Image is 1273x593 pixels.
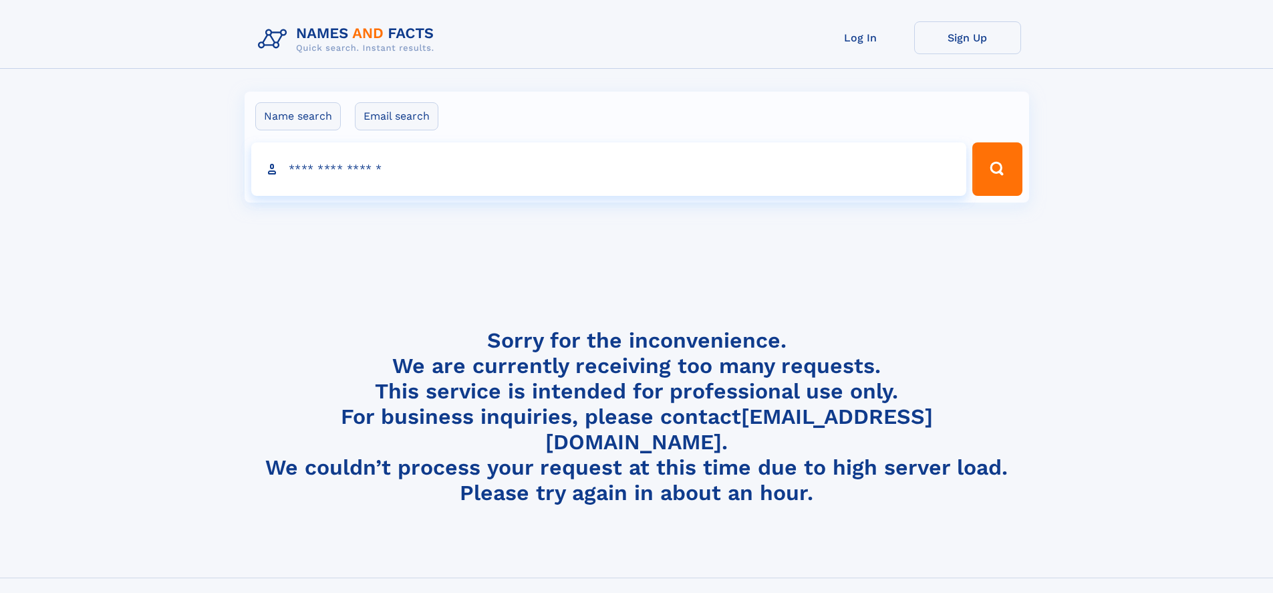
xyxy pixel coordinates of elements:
[545,404,933,455] a: [EMAIL_ADDRESS][DOMAIN_NAME]
[255,102,341,130] label: Name search
[253,328,1021,506] h4: Sorry for the inconvenience. We are currently receiving too many requests. This service is intend...
[914,21,1021,54] a: Sign Up
[972,142,1022,196] button: Search Button
[251,142,967,196] input: search input
[807,21,914,54] a: Log In
[355,102,438,130] label: Email search
[253,21,445,57] img: Logo Names and Facts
